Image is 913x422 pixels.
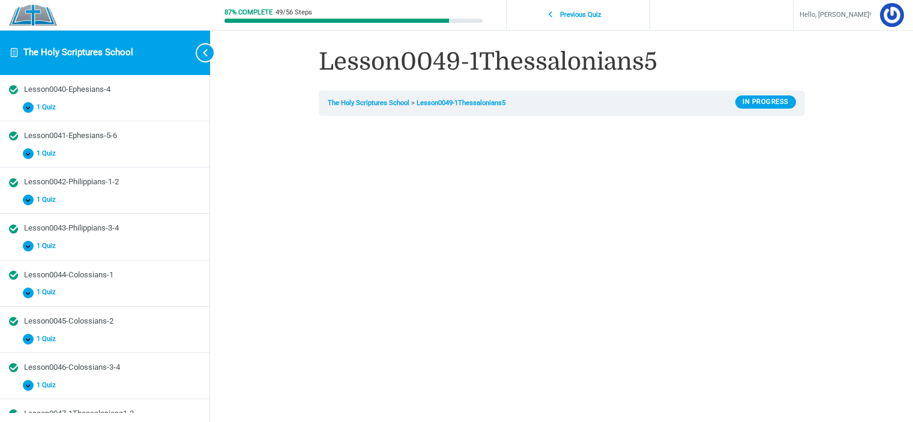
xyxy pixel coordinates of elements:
[24,176,200,188] div: Lesson0042-Philippians-1-2
[24,362,200,373] div: Lesson0046-Colossians-3-4
[9,191,200,209] button: 1 Quiz
[9,408,200,420] a: Completed Lesson0047-1Thessalonians1-2
[319,91,805,116] nav: Breadcrumbs
[9,98,200,116] button: 1 Quiz
[34,335,63,343] span: 1 Quiz
[9,178,18,187] div: Completed
[24,316,200,327] div: Lesson0045-Colossians-2
[9,317,18,326] div: Completed
[34,381,63,390] span: 1 Quiz
[9,223,200,234] a: Completed Lesson0043-Philippians-3-4
[186,30,210,75] button: Toggle sidebar navigation
[24,408,200,420] div: Lesson0047-1Thessalonians1-2
[510,4,646,26] a: Previous Quiz
[9,284,200,301] button: 1 Quiz
[319,45,805,79] h1: Lesson0049-1Thessalonians5
[9,409,18,418] div: Completed
[34,288,63,297] span: 1 Quiz
[9,271,18,280] div: Completed
[23,47,133,58] a: The Holy Scriptures School
[9,176,200,188] a: Completed Lesson0042-Philippians-1-2
[9,330,200,348] button: 1 Quiz
[276,9,312,16] div: 49/56 Steps
[9,130,200,142] a: Completed Lesson0041-Ephesians-5-6
[9,145,200,163] button: 1 Quiz
[34,103,63,112] span: 1 Quiz
[24,270,200,281] div: Lesson0044-Colossians-1
[9,316,200,327] a: Completed Lesson0045-Colossians-2
[9,270,200,281] a: Completed Lesson0044-Colossians-1
[9,238,200,255] button: 1 Quiz
[9,225,18,234] div: Completed
[224,9,273,16] div: 87% Complete
[24,84,200,95] div: Lesson0040-Ephesians-4
[9,363,18,372] div: Completed
[9,362,200,373] a: Completed Lesson0046-Colossians-3-4
[417,99,505,107] a: Lesson0049-1Thessalonians5
[800,9,871,22] span: Hello, [PERSON_NAME]!
[9,85,18,94] div: Completed
[553,11,609,19] span: Previous Quiz
[24,130,200,142] div: Lesson0041-Ephesians-5-6
[9,131,18,140] div: Completed
[328,99,409,107] a: The Holy Scriptures School
[735,95,796,109] div: In Progress
[34,196,63,204] span: 1 Quiz
[34,242,63,250] span: 1 Quiz
[24,223,200,234] div: Lesson0043-Philippians-3-4
[319,125,805,399] iframe: 0-1326345-1706586034821_restream
[34,149,63,158] span: 1 Quiz
[9,84,200,95] a: Completed Lesson0040-Ephesians-4
[9,376,200,394] button: 1 Quiz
